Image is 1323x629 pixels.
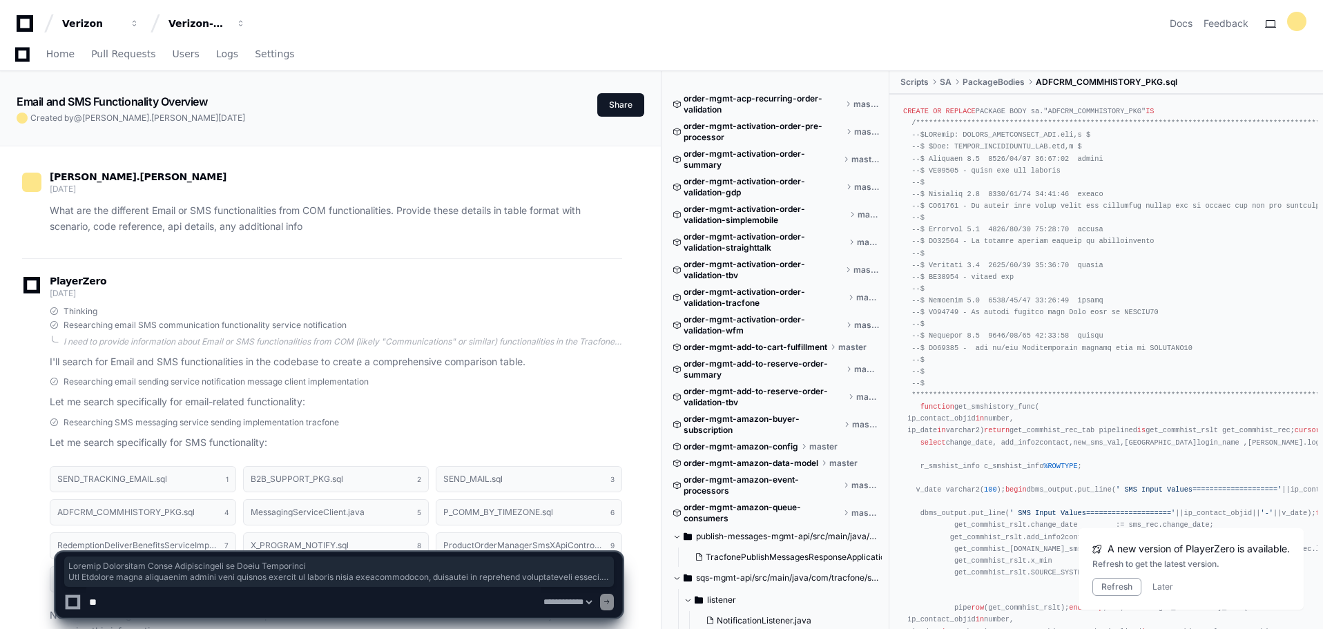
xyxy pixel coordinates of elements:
button: Feedback [1204,17,1248,30]
div: Verizon [62,17,122,30]
span: CREATE [903,107,929,115]
span: Settings [255,50,294,58]
span: Loremip Dolorsitam Conse Adipiscingeli se Doeiu Temporinci Utl Etdolore magna aliquaenim admini v... [68,561,610,583]
button: Verizon [57,11,145,36]
span: 5 [417,507,421,518]
p: Let me search specifically for email-related functionality: [50,394,622,410]
span: SA [940,77,952,88]
div: Refresh to get the latest version. [1092,559,1290,570]
span: in [976,414,984,423]
span: order-mgmt-amazon-queue-consumers [684,502,840,524]
span: function [920,403,954,411]
span: master [856,391,879,403]
span: [PERSON_NAME].[PERSON_NAME] [50,171,226,182]
h1: ADFCRM_COMMHISTORY_PKG.sql [57,508,195,516]
span: master [851,154,879,165]
div: Verizon-Clarify-Order-Management [168,17,228,30]
span: 4 [224,507,229,518]
span: order-mgmt-activation-order-pre-processor [684,121,843,143]
span: Researching email sending service notification message client implementation [64,376,369,387]
span: order-mgmt-activation-order-validation-wfm [684,314,843,336]
button: Verizon-Clarify-Order-Management [163,11,251,36]
span: master [851,507,879,519]
span: master [852,419,879,430]
span: Pull Requests [91,50,155,58]
span: begin [1005,485,1027,494]
span: ' SMS Input Values====================' [1010,509,1175,517]
span: Created by [30,113,245,124]
span: 2 [417,474,421,485]
span: master [858,209,879,220]
span: PlayerZero [50,277,106,285]
span: IS [1146,107,1154,115]
span: A new version of PlayerZero is available. [1108,542,1290,556]
span: order-mgmt-amazon-config [684,441,798,452]
span: Home [46,50,75,58]
span: master [809,441,838,452]
span: order-mgmt-add-to-reserve-order-summary [684,358,843,380]
span: %ROWTYPE [1043,462,1077,470]
button: Later [1152,581,1173,592]
span: ' SMS Input Values====================' [1116,485,1282,494]
span: in [937,426,945,434]
h1: SEND_TRACKING_EMAIL.sql [57,475,167,483]
span: PackageBodies [963,77,1025,88]
span: master [856,292,879,303]
span: Thinking [64,306,97,317]
span: return [984,426,1010,434]
span: order-mgmt-activation-order-summary [684,148,840,171]
span: Logs [216,50,238,58]
span: OR REPLACE [933,107,976,115]
span: [PERSON_NAME].[PERSON_NAME] [82,113,218,123]
span: order-mgmt-acp-recurring-order-validation [684,93,842,115]
span: order-mgmt-activation-order-validation-tracfone [684,287,845,309]
h1: P_COMM_BY_TIMEZONE.sql [443,508,553,516]
h1: SEND_MAIL.sql [443,475,503,483]
span: order-mgmt-activation-order-validation-tbv [684,259,842,281]
span: master [838,342,867,353]
span: Scripts [900,77,929,88]
span: master [829,458,858,469]
span: '-' [1261,509,1273,517]
span: 6 [610,507,615,518]
span: is [1137,426,1146,434]
span: order-mgmt-amazon-event-processors [684,474,840,496]
button: publish-messages-mgmt-api/src/main/java/com/tracfone/jmsresponse [673,525,879,548]
span: cursor [1295,426,1320,434]
span: select [920,438,946,447]
span: 1 [226,474,229,485]
span: master [854,182,879,193]
button: ADFCRM_COMMHISTORY_PKG.sql4 [50,499,236,525]
span: Researching email SMS communication functionality service notification [64,320,347,331]
span: @ [74,113,82,123]
span: order-mgmt-activation-order-validation-simplemobile [684,204,847,226]
span: order-mgmt-add-to-reserve-order-validation-tbv [684,386,845,408]
a: Logs [216,39,238,70]
h1: MessagingServiceClient.java [251,508,365,516]
button: P_COMM_BY_TIMEZONE.sql6 [436,499,622,525]
button: Share [597,93,644,117]
span: order-mgmt-activation-order-validation-gdp [684,176,843,198]
span: [DATE] [218,113,245,123]
span: master [853,264,879,275]
span: Users [173,50,200,58]
span: master [853,99,879,110]
button: SEND_TRACKING_EMAIL.sql1 [50,466,236,492]
span: [DATE] [50,184,75,194]
button: SEND_MAIL.sql3 [436,466,622,492]
span: order-mgmt-amazon-data-model [684,458,818,469]
a: Docs [1170,17,1192,30]
span: ADFCRM_COMMHISTORY_PKG.sql [1036,77,1177,88]
span: [DATE] [50,288,75,298]
a: Pull Requests [91,39,155,70]
span: master [854,126,879,137]
span: master [857,237,879,248]
button: Refresh [1092,578,1141,596]
span: 100 [984,485,996,494]
button: B2B_SUPPORT_PKG.sql2 [243,466,429,492]
span: master [854,320,879,331]
span: Researching SMS messaging service sending implementation tracfone [64,417,339,428]
span: 3 [610,474,615,485]
h1: B2B_SUPPORT_PKG.sql [251,475,343,483]
span: master [851,480,879,491]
